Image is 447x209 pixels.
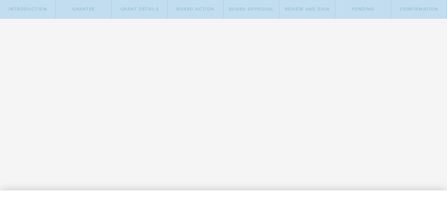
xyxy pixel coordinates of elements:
[120,7,159,12] span: Grant Details
[400,7,438,12] span: Confirmation
[176,7,214,12] span: Board Action
[352,7,374,12] span: Pending
[72,7,95,12] span: Grantee
[9,7,47,12] span: Introduction
[416,161,447,190] iframe: Chat Widget
[229,7,274,12] span: Board Approval
[285,7,330,12] span: Review and Sign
